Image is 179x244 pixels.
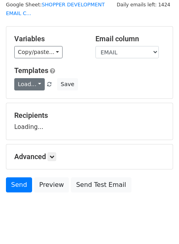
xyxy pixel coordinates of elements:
a: Send Test Email [71,177,131,192]
a: Preview [34,177,69,192]
span: Daily emails left: 1424 [114,0,173,9]
a: Daily emails left: 1424 [114,2,173,8]
a: SHOPPER DEVELOPMENT EMAIL C... [6,2,105,17]
a: Send [6,177,32,192]
small: Google Sheet: [6,2,105,17]
h5: Variables [14,35,84,43]
h5: Email column [95,35,165,43]
button: Save [57,78,78,90]
div: Loading... [14,111,165,132]
h5: Recipients [14,111,165,120]
a: Templates [14,66,48,75]
iframe: Chat Widget [139,206,179,244]
h5: Advanced [14,152,165,161]
a: Copy/paste... [14,46,63,58]
a: Load... [14,78,45,90]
